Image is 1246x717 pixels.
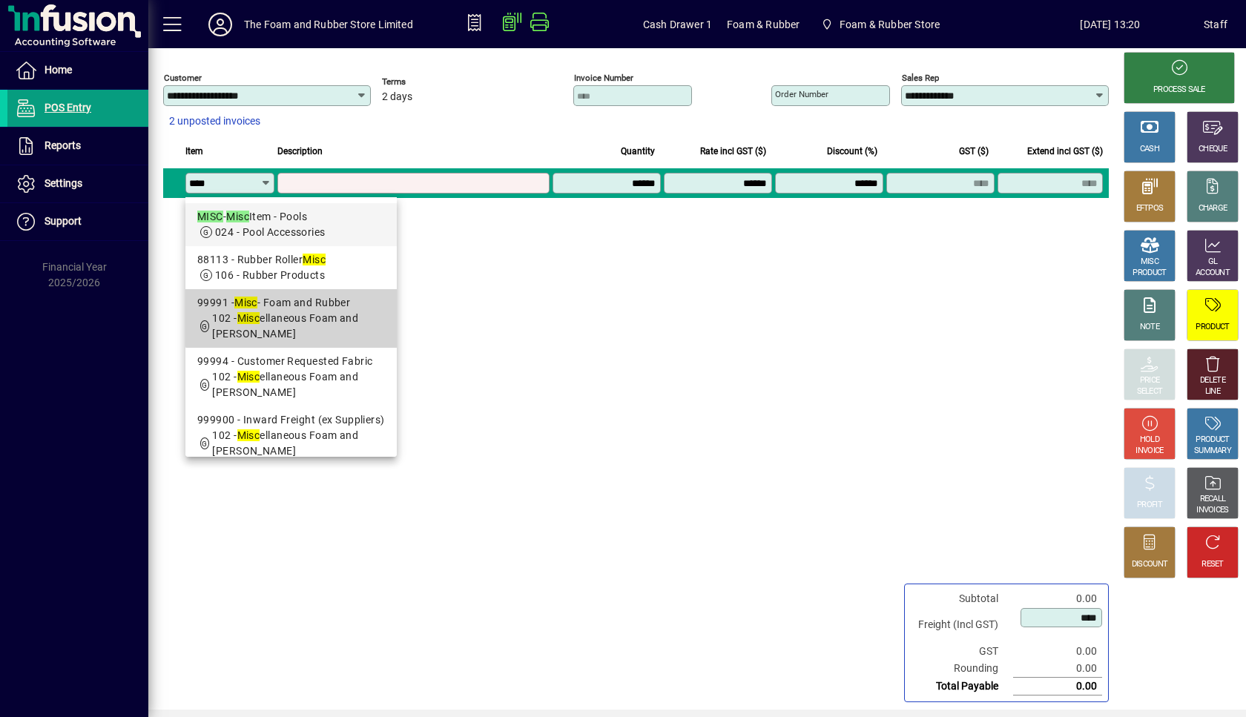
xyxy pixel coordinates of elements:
[197,209,385,225] div: - Item - Pools
[44,215,82,227] span: Support
[169,113,260,129] span: 2 unposted invoices
[700,143,766,159] span: Rate incl GST ($)
[1137,386,1163,397] div: SELECT
[814,11,946,38] span: Foam & Rubber Store
[7,128,148,165] a: Reports
[1135,446,1163,457] div: INVOICE
[1133,268,1166,279] div: PRODUCT
[902,73,939,83] mat-label: Sales rep
[1013,590,1102,607] td: 0.00
[1140,144,1159,155] div: CASH
[212,371,358,398] span: 102 - ellaneous Foam and [PERSON_NAME]
[840,13,940,36] span: Foam & Rubber Store
[185,406,397,465] mat-option: 999900 - Inward Freight (ex Suppliers)
[1196,268,1230,279] div: ACCOUNT
[44,64,72,76] span: Home
[1027,143,1103,159] span: Extend incl GST ($)
[185,289,397,348] mat-option: 99991 - Misc - Foam and Rubber
[277,143,323,159] span: Description
[1013,643,1102,660] td: 0.00
[212,429,358,457] span: 102 - ellaneous Foam and [PERSON_NAME]
[7,52,148,89] a: Home
[163,108,266,135] button: 2 unposted invoices
[215,269,325,281] span: 106 - Rubber Products
[1205,386,1220,397] div: LINE
[234,297,257,308] em: Misc
[911,607,1013,643] td: Freight (Incl GST)
[197,211,223,222] em: MISC
[1137,500,1162,511] div: PROFIT
[911,678,1013,695] td: Total Payable
[197,11,244,38] button: Profile
[226,211,249,222] em: Misc
[1200,375,1225,386] div: DELETE
[1013,660,1102,678] td: 0.00
[643,13,712,36] span: Cash Drawer 1
[959,143,989,159] span: GST ($)
[197,412,385,428] div: 999900 - Inward Freight (ex Suppliers)
[1196,435,1229,446] div: PRODUCT
[1194,446,1231,457] div: SUMMARY
[185,143,203,159] span: Item
[911,590,1013,607] td: Subtotal
[827,143,877,159] span: Discount (%)
[212,312,358,340] span: 102 - ellaneous Foam and [PERSON_NAME]
[382,91,412,103] span: 2 days
[1153,85,1205,96] div: PROCESS SALE
[185,246,397,289] mat-option: 88113 - Rubber Roller Misc
[44,177,82,189] span: Settings
[1200,494,1226,505] div: RECALL
[727,13,800,36] span: Foam & Rubber
[164,73,202,83] mat-label: Customer
[303,254,326,265] em: Misc
[7,165,148,202] a: Settings
[1196,505,1228,516] div: INVOICES
[1208,257,1218,268] div: GL
[1196,322,1229,333] div: PRODUCT
[1201,559,1224,570] div: RESET
[44,139,81,151] span: Reports
[7,203,148,240] a: Support
[237,312,260,324] em: Misc
[197,295,385,311] div: 99991 - - Foam and Rubber
[197,354,385,369] div: 99994 - Customer Requested Fabric
[1140,322,1159,333] div: NOTE
[1199,144,1227,155] div: CHEQUE
[911,660,1013,678] td: Rounding
[215,226,326,238] span: 024 - Pool Accessories
[1141,257,1158,268] div: MISC
[775,89,828,99] mat-label: Order number
[574,73,633,83] mat-label: Invoice number
[621,143,655,159] span: Quantity
[911,643,1013,660] td: GST
[1017,13,1204,36] span: [DATE] 13:20
[1204,13,1227,36] div: Staff
[1199,203,1227,214] div: CHARGE
[185,203,397,246] mat-option: MISC - Misc Item - Pools
[44,102,91,113] span: POS Entry
[237,371,260,383] em: Misc
[382,77,471,87] span: Terms
[197,252,385,268] div: 88113 - Rubber Roller
[1136,203,1164,214] div: EFTPOS
[1013,678,1102,695] td: 0.00
[185,348,397,406] mat-option: 99994 - Customer Requested Fabric
[1140,435,1159,446] div: HOLD
[244,13,413,36] div: The Foam and Rubber Store Limited
[1140,375,1160,386] div: PRICE
[1132,559,1167,570] div: DISCOUNT
[237,429,260,441] em: Misc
